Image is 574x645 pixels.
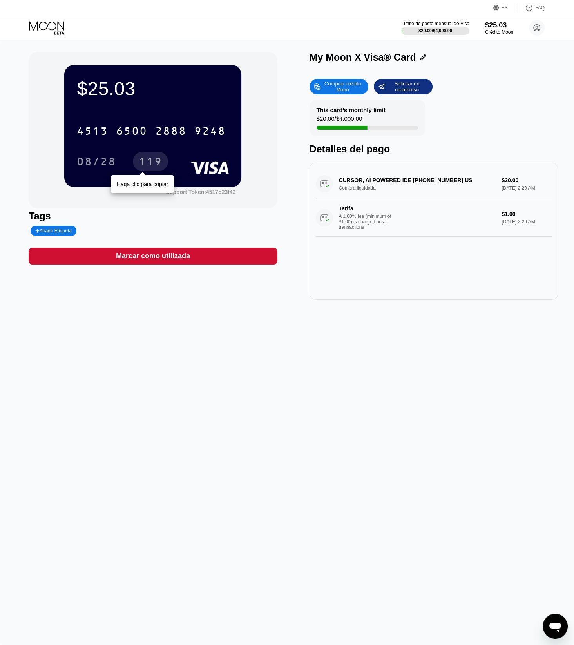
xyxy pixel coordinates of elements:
[139,156,162,169] div: 119
[317,107,386,113] div: This card’s monthly limit
[517,4,545,12] div: FAQ
[502,211,551,217] div: $1.00
[133,152,168,171] div: 119
[502,219,551,225] div: [DATE] 2:29 AM
[339,205,394,212] div: Tarifa
[485,21,513,35] div: $25.03Crédito Moon
[374,79,433,94] div: Solicitar un reembolso
[310,143,558,155] div: Detalles del pago
[31,226,76,236] div: Añadir Etiqueta
[71,152,122,171] div: 08/28
[35,228,72,234] div: Añadir Etiqueta
[310,79,368,94] div: Comprar crédito Moon
[194,126,226,138] div: 9248
[316,199,552,237] div: TarifaA 1.00% fee (minimum of $1.00) is charged on all transactions$1.00[DATE] 2:29 AM
[485,21,513,29] div: $25.03
[29,248,277,265] div: Marcar como utilizada
[77,126,108,138] div: 4513
[321,80,364,93] div: Comprar crédito Moon
[535,5,545,11] div: FAQ
[339,214,398,230] div: A 1.00% fee (minimum of $1.00) is charged on all transactions
[29,210,277,222] div: Tags
[77,78,229,100] div: $25.03
[317,115,362,126] div: $20.00 / $4,000.00
[77,156,116,169] div: 08/28
[166,189,235,195] div: Support Token:4517b23f42
[116,126,147,138] div: 6500
[502,5,508,11] div: ES
[401,21,469,35] div: Límite de gasto mensual de Visa$20.00/$4,000.00
[493,4,517,12] div: ES
[401,21,469,26] div: Límite de gasto mensual de Visa
[116,252,190,261] div: Marcar como utilizada
[485,29,513,35] div: Crédito Moon
[117,181,168,187] div: Haga clic para copiar
[418,28,452,33] div: $20.00 / $4,000.00
[385,80,428,93] div: Solicitar un reembolso
[166,189,235,195] div: Support Token: 4517b23f42
[543,614,568,639] iframe: Botón para iniciar la ventana de mensajería
[155,126,187,138] div: 2888
[310,52,416,63] div: My Moon X Visa® Card
[72,121,230,141] div: 4513650028889248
